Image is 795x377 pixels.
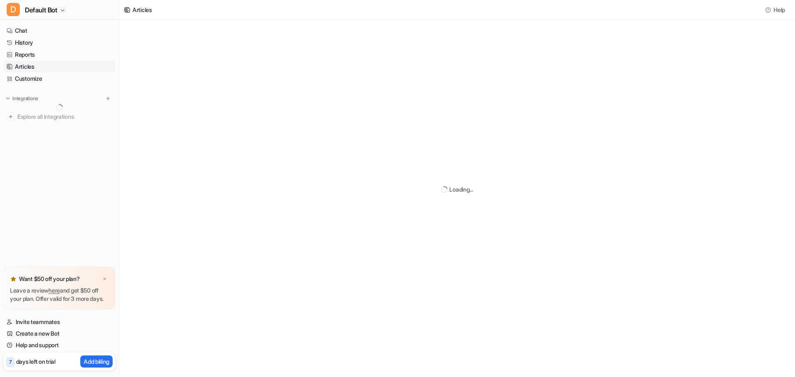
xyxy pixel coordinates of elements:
[17,110,112,123] span: Explore all integrations
[25,4,58,16] span: Default Bot
[3,328,116,339] a: Create a new Bot
[7,3,20,16] span: D
[9,358,12,366] p: 7
[3,339,116,351] a: Help and support
[3,94,41,103] button: Integrations
[48,287,60,294] a: here
[16,357,55,366] p: days left on trial
[12,95,38,102] p: Integrations
[3,61,116,72] a: Articles
[3,73,116,84] a: Customize
[84,357,109,366] p: Add billing
[80,355,113,367] button: Add billing
[3,111,116,122] a: Explore all integrations
[102,276,107,282] img: x
[19,275,80,283] p: Want $50 off your plan?
[3,316,116,328] a: Invite teammates
[105,96,111,101] img: menu_add.svg
[132,5,152,14] div: Articles
[3,37,116,48] a: History
[449,185,473,194] div: Loading...
[763,4,788,16] button: Help
[7,113,15,121] img: explore all integrations
[3,49,116,60] a: Reports
[3,25,116,36] a: Chat
[10,286,109,303] p: Leave a review and get $50 off your plan. Offer valid for 3 more days.
[10,276,17,282] img: star
[5,96,11,101] img: expand menu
